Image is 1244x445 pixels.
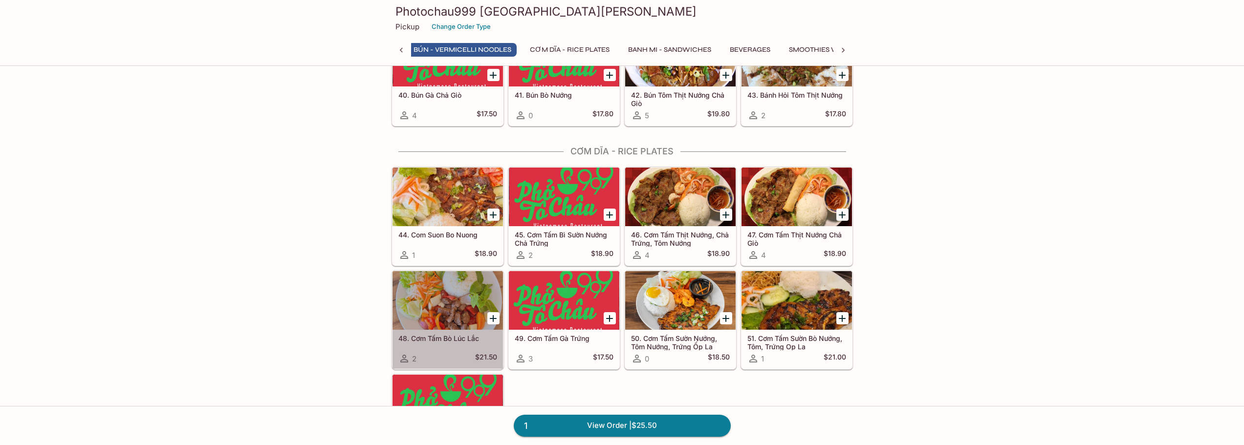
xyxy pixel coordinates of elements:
h5: $18.50 [708,353,730,364]
a: 42. Bún Tôm Thịt Nướng Chả Giò5$19.80 [625,27,736,126]
div: 50. Cơm Tấm Sườn Nướng, Tôm Nướng, Trứng Ốp La [625,271,736,330]
h5: $17.80 [825,109,846,121]
div: 42. Bún Tôm Thịt Nướng Chả Giò [625,28,736,86]
div: 44. Com Suon Bo Nuong [393,168,503,226]
h5: $17.80 [592,109,613,121]
div: 40. Bún Gà Chả Giò [393,28,503,86]
h5: $21.50 [475,353,497,364]
h3: Photochau999 [GEOGRAPHIC_DATA][PERSON_NAME] [395,4,849,19]
a: 50. Cơm Tấm Sườn Nướng, Tôm Nướng, Trứng Ốp La0$18.50 [625,271,736,369]
span: 1 [761,354,764,363]
span: 1 [518,419,533,433]
h5: 51. Cơm Tấm Sườn Bò Nướng, Tôm, Trứng Op La [747,334,846,350]
div: 52. Cơm Tan Gà Xào Sà Ốt Cay [393,375,503,433]
h5: 40. Bún Gà Chả Giò [398,91,497,99]
button: BÚN - Vermicelli Noodles [408,43,517,57]
h5: 43. Bánh Hỏi Tôm Thịt Nướng [747,91,846,99]
button: Smoothies with Pearls [784,43,883,57]
div: 51. Cơm Tấm Sườn Bò Nướng, Tôm, Trứng Op La [742,271,852,330]
h5: 44. Com Suon Bo Nuong [398,231,497,239]
h5: 47. Cơm Tấm Thịt Nướng Chả Giò [747,231,846,247]
a: 40. Bún Gà Chả Giò4$17.50 [392,27,503,126]
h5: 48. Cơm Tấm Bò Lúc Lắc [398,334,497,342]
h5: $18.90 [707,249,730,261]
a: 45. Cơm Tấm Bì Sườn Nướng Chả Trứng2$18.90 [508,167,620,266]
h5: $18.90 [591,249,613,261]
h5: 46. Cơm Tấm Thịt Nướng, Chả Trứng, Tôm Nướng [631,231,730,247]
button: Add 42. Bún Tôm Thịt Nướng Chả Giò [720,69,732,81]
h5: 45. Cơm Tấm Bì Sườn Nướng Chả Trứng [515,231,613,247]
div: 48. Cơm Tấm Bò Lúc Lắc [393,271,503,330]
h5: $17.50 [593,353,613,364]
a: 44. Com Suon Bo Nuong1$18.90 [392,167,503,266]
div: 45. Cơm Tấm Bì Sườn Nướng Chả Trứng [509,168,619,226]
h5: $18.90 [475,249,497,261]
button: Banh Mi - Sandwiches [623,43,717,57]
h5: $18.90 [824,249,846,261]
span: 4 [761,251,766,260]
a: 48. Cơm Tấm Bò Lúc Lắc2$21.50 [392,271,503,369]
a: 43. Bánh Hỏi Tôm Thịt Nướng2$17.80 [741,27,852,126]
a: 47. Cơm Tấm Thịt Nướng Chả Giò4$18.90 [741,167,852,266]
a: 46. Cơm Tấm Thịt Nướng, Chả Trứng, Tôm Nướng4$18.90 [625,167,736,266]
h5: $21.00 [824,353,846,364]
h5: 42. Bún Tôm Thịt Nướng Chả Giò [631,91,730,107]
h5: 50. Cơm Tấm Sườn Nướng, Tôm Nướng, Trứng Ốp La [631,334,730,350]
span: 2 [528,251,533,260]
h5: 49. Cơm Tấm Gà Trứng [515,334,613,342]
span: 1 [412,251,415,260]
button: Add 41. Bún Bò Nướng [604,69,616,81]
button: Add 46. Cơm Tấm Thịt Nướng, Chả Trứng, Tôm Nướng [720,209,732,221]
span: 5 [645,111,649,120]
span: 0 [528,111,533,120]
div: 41. Bún Bò Nướng [509,28,619,86]
a: 1View Order |$25.50 [514,415,731,436]
button: Beverages [724,43,776,57]
span: 4 [645,251,650,260]
button: Add 49. Cơm Tấm Gà Trứng [604,312,616,324]
div: 43. Bánh Hỏi Tôm Thịt Nướng [742,28,852,86]
h4: CƠM DĨA - Rice Plates [392,146,853,157]
button: Add 44. Com Suon Bo Nuong [487,209,500,221]
span: 3 [528,354,533,363]
h5: 41. Bún Bò Nướng [515,91,613,99]
h5: $19.80 [707,109,730,121]
span: 2 [412,354,416,363]
button: Add 40. Bún Gà Chả Giò [487,69,500,81]
button: Add 48. Cơm Tấm Bò Lúc Lắc [487,312,500,324]
div: 46. Cơm Tấm Thịt Nướng, Chả Trứng, Tôm Nướng [625,168,736,226]
a: 49. Cơm Tấm Gà Trứng3$17.50 [508,271,620,369]
button: CƠM DĨA - Rice Plates [524,43,615,57]
a: 51. Cơm Tấm Sườn Bò Nướng, Tôm, Trứng Op La1$21.00 [741,271,852,369]
a: 41. Bún Bò Nướng0$17.80 [508,27,620,126]
h5: $17.50 [477,109,497,121]
button: Add 47. Cơm Tấm Thịt Nướng Chả Giò [836,209,849,221]
span: 4 [412,111,417,120]
button: Add 50. Cơm Tấm Sườn Nướng, Tôm Nướng, Trứng Ốp La [720,312,732,324]
button: Add 43. Bánh Hỏi Tôm Thịt Nướng [836,69,849,81]
p: Pickup [395,22,419,31]
button: Add 45. Cơm Tấm Bì Sườn Nướng Chả Trứng [604,209,616,221]
div: 47. Cơm Tấm Thịt Nướng Chả Giò [742,168,852,226]
button: Change Order Type [427,19,495,34]
span: 0 [645,354,649,363]
button: Add 51. Cơm Tấm Sườn Bò Nướng, Tôm, Trứng Op La [836,312,849,324]
div: 49. Cơm Tấm Gà Trứng [509,271,619,330]
span: 2 [761,111,765,120]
